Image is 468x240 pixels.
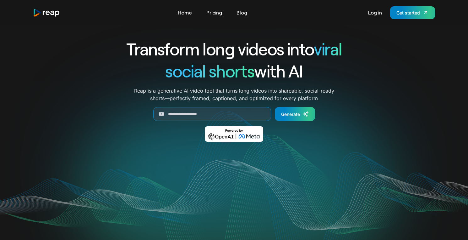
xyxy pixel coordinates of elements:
div: Get started [396,9,420,16]
a: Generate [275,107,315,121]
a: Home [175,8,195,18]
a: Pricing [203,8,225,18]
form: Generate Form [103,107,365,121]
a: Log in [365,8,385,18]
h1: with AI [103,60,365,82]
a: Blog [233,8,250,18]
div: Generate [281,111,300,117]
span: social shorts [165,60,254,81]
span: viral [314,38,342,59]
a: Get started [390,6,435,19]
a: home [33,9,60,17]
h1: Transform long videos into [103,38,365,60]
p: Reap is a generative AI video tool that turns long videos into shareable, social-ready shorts—per... [134,87,334,102]
img: Powered by OpenAI & Meta [205,126,264,142]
